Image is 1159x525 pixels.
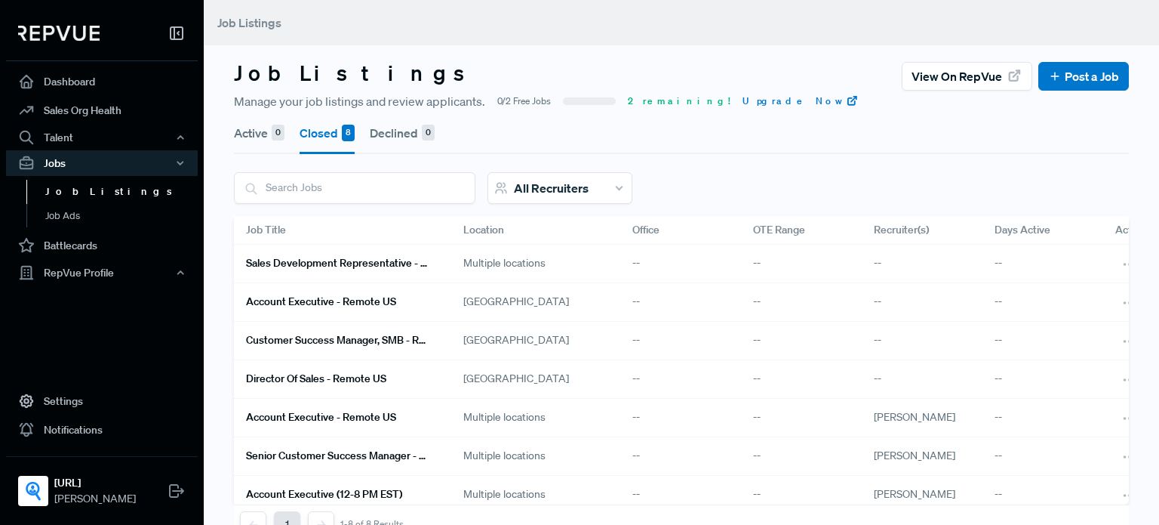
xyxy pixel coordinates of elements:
div: -- [982,322,1103,360]
a: Post a Job [1048,67,1119,85]
a: Account Executive (12-8 PM EST) [246,482,427,508]
div: -- [620,245,741,283]
span: Actions [1115,222,1151,238]
div: -- [741,360,862,399]
span: -- [874,372,881,385]
img: RepVue [18,26,100,41]
h6: Director of Sales - Remote US [246,372,386,385]
span: 2 remaining! [628,94,730,108]
span: [GEOGRAPHIC_DATA] [463,332,569,348]
h6: Customer Success Manager, SMB - Remote US [246,334,427,347]
div: -- [741,322,862,360]
div: -- [620,476,741,514]
button: Post a Job [1038,62,1129,91]
div: -- [741,245,862,283]
button: RepVue Profile [6,260,198,286]
a: Job Ads [26,204,218,228]
div: -- [741,399,862,437]
span: [PERSON_NAME] [54,491,136,507]
div: -- [620,283,741,322]
a: Sales Org Health [6,96,198,125]
span: [GEOGRAPHIC_DATA] [463,371,569,387]
button: Active 0 [234,112,284,154]
span: Job Listings [217,15,281,30]
span: Job Title [246,222,286,238]
span: -- [874,256,881,270]
div: -- [620,322,741,360]
span: -- [874,333,881,347]
h6: Account Executive - Remote US [246,411,396,424]
a: Customer Success Manager, SMB - Remote US [246,328,427,354]
span: [PERSON_NAME] [874,410,955,424]
span: [PERSON_NAME] [874,449,955,462]
a: Account Executive - Remote US [246,289,427,315]
div: -- [620,399,741,437]
div: -- [741,283,862,322]
strong: [URL] [54,475,136,491]
div: -- [982,476,1103,514]
a: Seamless.ai[URL][PERSON_NAME] [6,456,198,513]
button: Closed 8 [300,112,355,154]
h3: Job Listings [234,60,478,86]
div: -- [982,399,1103,437]
span: -- [874,295,881,308]
button: View on RepVue [902,62,1032,91]
button: Talent [6,125,198,150]
div: Multiple locations [451,437,620,476]
div: 8 [342,125,355,141]
span: Location [463,222,504,238]
span: Recruiter(s) [874,222,929,238]
div: Multiple locations [451,245,620,283]
div: 0 [422,125,435,141]
a: Battlecards [6,231,198,260]
h6: Account Executive (12-8 PM EST) [246,488,402,501]
a: Sales Development Representative - Remote US [246,251,427,276]
span: Manage your job listings and review applicants. [234,92,485,110]
div: -- [982,245,1103,283]
div: Multiple locations [451,399,620,437]
div: -- [982,437,1103,476]
span: All Recruiters [514,181,589,196]
h6: Account Executive - Remote US [246,295,396,308]
div: Multiple locations [451,476,620,514]
span: [GEOGRAPHIC_DATA] [463,294,569,310]
input: Search Jobs [235,173,475,202]
div: -- [982,360,1103,399]
a: Dashboard [6,67,198,96]
span: View on RepVue [912,67,1002,85]
span: [PERSON_NAME] [874,487,955,501]
div: -- [741,476,862,514]
div: -- [982,283,1103,322]
h6: Sales Development Representative - Remote US [246,257,427,270]
a: Account Executive - Remote US [246,405,427,431]
img: Seamless.ai [21,479,45,503]
button: Jobs [6,150,198,176]
button: Declined 0 [370,112,435,154]
span: 0/2 Free Jobs [497,94,551,108]
a: Job Listings [26,180,218,204]
a: Director of Sales - Remote US [246,366,427,392]
div: -- [741,437,862,476]
div: -- [620,437,741,476]
div: 0 [272,125,284,141]
a: Notifications [6,415,198,444]
span: Days Active [995,222,1050,238]
a: Settings [6,387,198,415]
a: Senior Customer Success Manager - Strategic Accounts - Remote US [246,443,427,469]
span: Office [632,222,659,238]
a: Upgrade Now [742,94,859,108]
h6: Senior Customer Success Manager - Strategic Accounts - Remote US [246,449,427,462]
div: -- [620,360,741,399]
span: OTE Range [753,222,805,238]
